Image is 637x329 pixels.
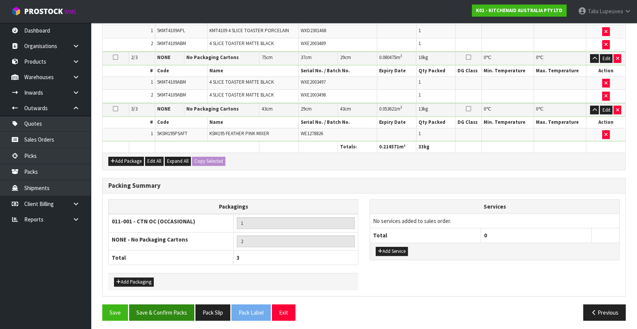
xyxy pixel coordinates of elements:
[377,103,416,117] td: m
[301,40,326,47] span: WXE2003489
[103,65,155,76] th: #
[338,103,377,117] td: cm
[207,117,299,128] th: Name
[151,79,153,85] span: 1
[237,254,240,261] span: 3
[298,52,338,65] td: cm
[209,130,269,137] span: KSM195 FEATHER PINK MIXER
[377,65,417,76] th: Expiry Date
[484,106,486,112] span: 0
[157,106,170,112] strong: NONE
[484,232,487,239] span: 0
[231,304,271,321] button: Pack Label
[583,304,626,321] button: Previous
[301,54,305,61] span: 37
[151,130,153,137] span: 1
[534,117,586,128] th: Max. Temperature
[600,106,612,115] button: Edit
[400,53,402,58] sup: 3
[165,157,191,166] button: Expand All
[377,142,416,153] th: m³
[108,157,144,166] button: Add Package
[340,106,344,112] span: 43
[416,52,456,65] td: kg
[299,65,377,76] th: Serial No. / Batch No.
[155,65,207,76] th: Code
[338,52,377,65] td: cm
[157,79,186,85] span: 5KMT4109ABM
[370,214,619,228] td: No services added to sales order.
[112,236,188,243] strong: NONE - No Packaging Cartons
[379,143,399,150] span: 0.214571
[586,117,626,128] th: Action
[484,54,486,61] span: 0
[600,8,623,15] span: Lupeuvea
[370,228,481,243] th: Total
[376,247,408,256] button: Add Service
[261,106,266,112] span: 43
[534,52,586,65] td: ℃
[207,65,299,76] th: Name
[157,40,186,47] span: 5KMT4109ABM
[151,40,153,47] span: 2
[109,199,358,214] th: Packagings
[301,92,326,98] span: WXE2003498
[416,103,456,117] td: kg
[24,6,63,16] span: ProStock
[377,117,417,128] th: Expiry Date
[418,79,421,85] span: 1
[586,65,626,76] th: Action
[536,106,538,112] span: 0
[114,278,154,287] button: Add Packaging
[145,157,164,166] button: Edit All
[340,54,344,61] span: 29
[151,27,153,34] span: 1
[299,117,377,128] th: Serial No. / Batch No.
[167,158,189,164] span: Expand All
[456,65,482,76] th: DG Class
[192,157,225,166] button: Copy Selected
[416,142,456,153] th: kg
[155,117,207,128] th: Code
[11,6,21,16] img: cube-alt.png
[186,106,239,112] strong: No Packaging Cartons
[259,103,299,117] td: cm
[600,54,612,63] button: Edit
[112,218,195,225] strong: 011-001 - CTN OC (OCCASIONAL)
[209,92,274,98] span: 4 SLICE TOASTER MATTE BLACK
[272,304,295,321] button: Exit
[186,54,239,61] strong: No Packaging Cartons
[129,304,194,321] button: Save & Confirm Packs
[456,117,482,128] th: DG Class
[416,117,456,128] th: Qty Packed
[261,54,266,61] span: 75
[418,54,423,61] span: 10
[476,7,562,14] strong: K01 - KITCHENAID AUSTRALIA PTY LTD
[157,130,187,137] span: 5KSM195PSAFT
[102,304,128,321] button: Save
[151,92,153,98] span: 2
[400,105,402,110] sup: 3
[131,106,137,112] span: 3/3
[157,54,170,61] strong: NONE
[301,106,305,112] span: 29
[338,142,377,153] th: Totals:
[418,27,421,34] span: 1
[472,5,567,17] a: K01 - KITCHENAID AUSTRALIA PTY LTD
[418,40,421,47] span: 1
[534,103,586,117] td: ℃
[209,79,274,85] span: 4 SLICE TOASTER MATTE BLACK
[418,143,423,150] span: 33
[103,117,155,128] th: #
[157,27,185,34] span: 5KMT4109APL
[370,200,619,214] th: Services
[108,182,620,189] h3: Packing Summary
[301,130,323,137] span: WE1278826
[131,54,137,61] span: 2/3
[298,103,338,117] td: cm
[482,65,534,76] th: Min. Temperature
[209,40,274,47] span: 4 SLICE TOASTER MATTE BLACK
[418,106,423,112] span: 13
[157,92,186,98] span: 5KMT4109ABM
[377,52,416,65] td: m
